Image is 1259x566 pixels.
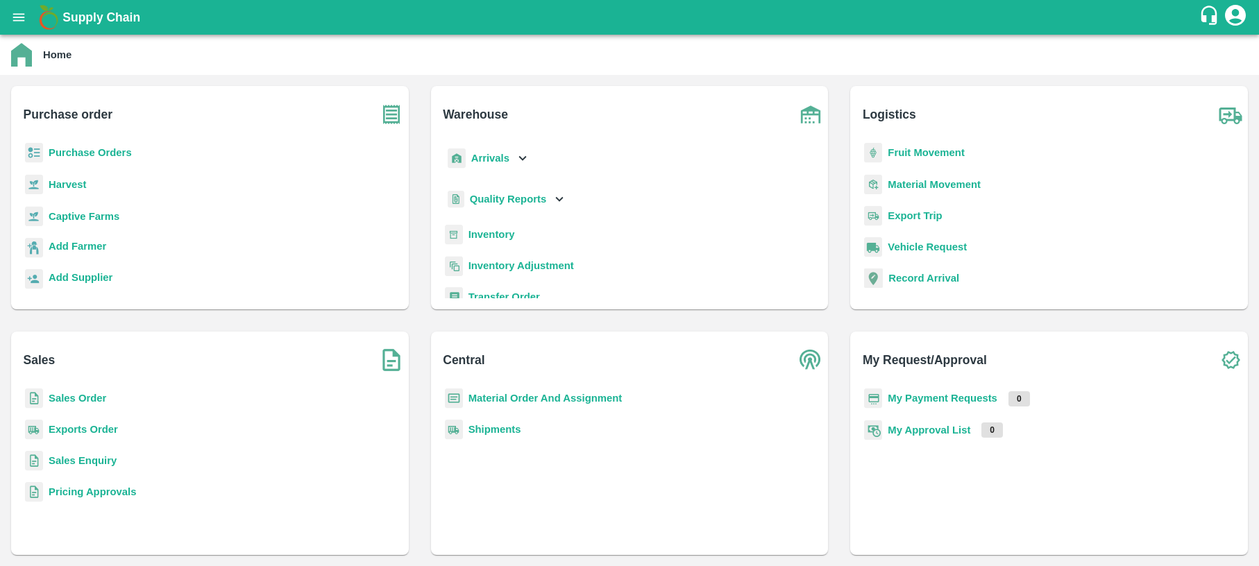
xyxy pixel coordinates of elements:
img: shipments [25,420,43,440]
a: My Payment Requests [888,393,997,404]
a: Add Farmer [49,239,106,257]
a: Captive Farms [49,211,119,222]
img: material [864,174,882,195]
a: Vehicle Request [888,241,967,252]
div: Quality Reports [445,185,568,214]
div: customer-support [1199,5,1223,30]
img: reciept [25,143,43,163]
img: supplier [25,269,43,289]
img: logo [35,3,62,31]
img: check [1213,343,1248,377]
img: warehouse [793,97,828,132]
a: Inventory [468,229,515,240]
img: inventory [445,256,463,276]
a: Export Trip [888,210,942,221]
a: Material Order And Assignment [468,393,623,404]
b: Add Farmer [49,241,106,252]
p: 0 [1008,391,1030,406]
a: Fruit Movement [888,147,965,158]
img: truck [1213,97,1248,132]
img: sales [25,451,43,471]
a: Shipments [468,424,521,435]
b: Home [43,49,71,60]
div: Arrivals [445,143,531,174]
a: Sales Enquiry [49,455,117,466]
b: Quality Reports [470,194,547,205]
img: sales [25,482,43,502]
b: Purchase order [24,105,112,124]
img: farmer [25,238,43,258]
p: 0 [981,422,1003,438]
img: harvest [25,206,43,227]
a: Transfer Order [468,291,540,302]
img: central [793,343,828,377]
img: home [11,43,32,67]
a: Inventory Adjustment [468,260,574,271]
a: Supply Chain [62,8,1199,27]
img: payment [864,388,882,409]
a: Harvest [49,179,86,190]
b: Warehouse [443,105,508,124]
button: open drawer [3,1,35,33]
img: whArrival [448,148,466,169]
b: Sales [24,350,56,370]
a: Purchase Orders [49,147,132,158]
img: purchase [374,97,409,132]
img: fruit [864,143,882,163]
a: Material Movement [888,179,981,190]
a: Add Supplier [49,270,112,289]
b: Arrivals [471,153,509,164]
img: soSales [374,343,409,377]
img: harvest [25,174,43,195]
a: Pricing Approvals [49,486,136,497]
img: recordArrival [864,268,883,288]
img: approval [864,420,882,440]
b: Central [443,350,484,370]
img: whTransfer [445,287,463,307]
b: Logistics [863,105,916,124]
img: qualityReport [448,191,464,208]
img: centralMaterial [445,388,463,409]
a: My Approval List [888,424,970,436]
a: Exports Order [49,424,118,435]
b: My Request/Approval [863,350,987,370]
b: Supply Chain [62,10,140,24]
a: Record Arrival [888,273,959,284]
img: vehicle [864,237,882,257]
img: sales [25,388,43,409]
b: Add Supplier [49,272,112,283]
div: account of current user [1223,3,1248,32]
img: shipments [445,420,463,440]
img: whInventory [445,225,463,245]
img: delivery [864,206,882,226]
a: Sales Order [49,393,106,404]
